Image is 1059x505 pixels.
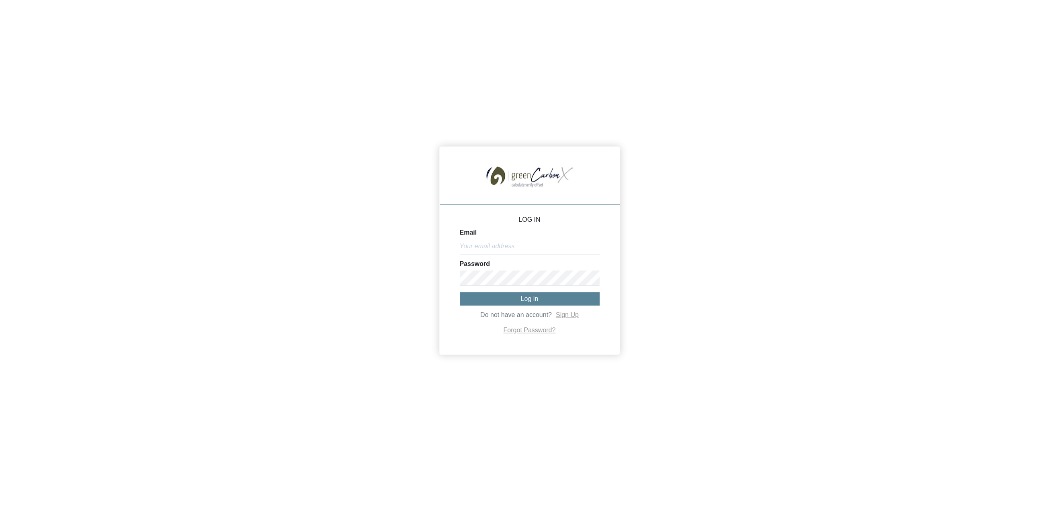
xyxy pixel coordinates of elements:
[480,311,552,318] span: Do not have an account?
[478,155,581,196] img: GreenCarbonX07-07-202510_19_57_194.jpg
[556,311,579,318] a: Sign Up
[460,239,600,254] input: Your email address
[460,261,490,267] label: Password
[504,327,556,333] a: Forgot Password?
[460,217,600,223] p: LOG IN
[460,292,600,305] button: Log in
[460,229,477,236] label: Email
[521,295,539,302] span: Log in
